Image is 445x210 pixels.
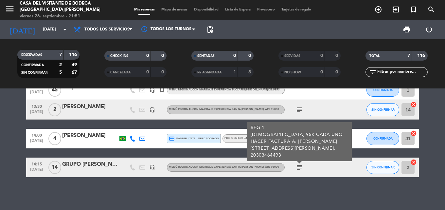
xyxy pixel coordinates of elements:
span: [DATE] [28,167,45,175]
i: headset_mic [149,164,155,170]
span: 14:15 [28,160,45,167]
div: [PERSON_NAME] [62,131,118,140]
span: mercadopago [198,136,219,141]
strong: 0 [248,53,252,58]
span: CONFIRMADA [373,88,393,92]
input: Filtrar por nombre... [377,68,427,76]
button: SIN CONFIRMAR [366,103,399,116]
span: , ARS 95000 [264,108,279,111]
strong: 0 [146,70,149,74]
strong: 2 [59,63,62,67]
span: 13:30 [28,102,45,110]
span: 2 [48,103,61,116]
strong: 0 [161,53,165,58]
div: GRUPO [PERSON_NAME] [62,160,118,169]
span: Picnic en los Jardines [224,137,273,140]
strong: 0 [161,70,165,74]
span: Mapa de mesas [158,8,191,11]
i: arrow_drop_down [61,26,69,33]
div: LOG OUT [418,20,440,39]
strong: 1 [233,70,236,74]
span: SERVIDAS [284,54,300,58]
span: SIN CONFIRMAR [371,108,395,111]
div: Casa del Visitante de Bodega [GEOGRAPHIC_DATA][PERSON_NAME] [20,0,106,13]
i: subject [295,106,303,114]
i: add_circle_outline [374,6,382,13]
i: search [427,6,435,13]
i: exit_to_app [392,6,400,13]
i: turned_in_not [410,6,418,13]
span: print [403,26,411,33]
span: TOTAL [369,54,380,58]
strong: 67 [72,70,78,75]
i: cancel [410,159,417,165]
span: Pre-acceso [254,8,278,11]
strong: 0 [320,70,323,74]
button: menu [5,4,15,16]
i: credit_card [169,136,175,142]
div: REG 1 [DEMOGRAPHIC_DATA] 95K CADA UNO HACER FACTURA A: [PERSON_NAME] [STREET_ADDRESS][PERSON_NAME... [251,124,348,159]
span: RE AGENDADA [197,71,222,74]
span: 14:00 [28,131,45,139]
button: CONFIRMADA [366,84,399,97]
span: SIN CONFIRMAR [371,165,395,169]
strong: 7 [59,52,62,57]
i: subject [295,163,303,171]
strong: 0 [320,53,323,58]
span: 14 [48,161,61,174]
strong: 0 [335,70,339,74]
strong: 49 [72,63,78,67]
span: Menú Regional con maridaje Experiencia Zuccardi [PERSON_NAME] de [PERSON_NAME] y gente [169,88,324,91]
span: CANCELADA [110,71,131,74]
strong: 7 [407,53,410,58]
strong: 0 [335,53,339,58]
i: turned_in_not [159,87,165,93]
span: 45 [48,84,61,97]
span: 4 [48,132,61,145]
div: viernes 26. septiembre - 21:51 [20,13,106,20]
span: [DATE] [28,110,45,117]
i: filter_list [369,68,377,76]
strong: 0 [146,53,149,58]
i: power_settings_new [425,26,433,33]
span: CONFIRMADA [373,137,393,140]
span: , ARS 95000 [264,166,279,168]
div: [PERSON_NAME] [62,103,118,111]
strong: 0 [233,53,236,58]
button: SIN CONFIRMAR [366,161,399,174]
span: Menú Regional con maridaje Experiencia Santa [PERSON_NAME] [169,108,279,111]
span: SIN CONFIRMAR [21,71,47,74]
span: CONFIRMADA [21,64,44,67]
span: SENTADAS [197,54,215,58]
span: RESERVADAS [21,53,42,57]
span: Tarjetas de regalo [278,8,314,11]
i: [DATE] [5,22,40,37]
span: pending_actions [206,26,214,33]
i: menu [5,4,15,14]
span: CHECK INS [110,54,128,58]
span: Mis reservas [131,8,158,11]
i: cancel [410,130,417,137]
span: Menú Regional con maridaje Experiencia Santa [PERSON_NAME] [169,166,279,168]
i: headset_mic [149,107,155,113]
i: headset_mic [149,87,155,93]
span: [DATE] [28,139,45,146]
span: [DATE] [28,90,45,98]
i: cancel [410,101,417,108]
span: Disponibilidad [191,8,222,11]
button: CONFIRMADA [366,132,399,145]
span: NO SHOW [284,71,301,74]
strong: 5 [59,70,62,75]
strong: 116 [417,53,426,58]
span: Todos los servicios [84,27,130,32]
strong: 116 [69,52,78,57]
span: Lista de Espera [222,8,254,11]
span: master * 7272 [169,136,195,142]
strong: 8 [248,70,252,74]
